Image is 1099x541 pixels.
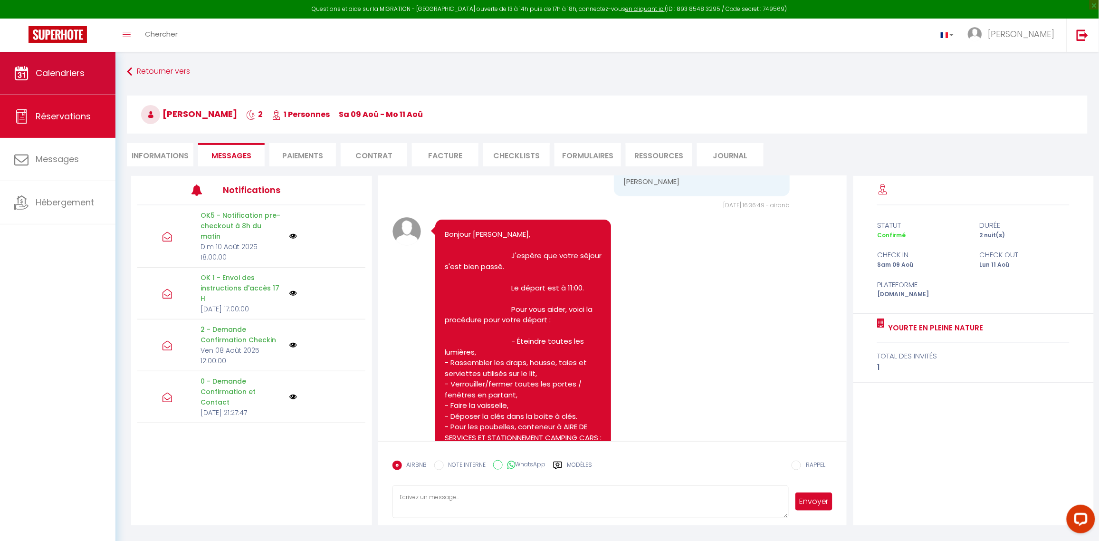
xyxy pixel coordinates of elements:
p: Dim 10 Août 2025 18:00:00 [201,242,283,262]
p: Ven 08 Août 2025 12:00:00 [201,345,283,366]
div: 2 nuit(s) [974,231,1076,240]
label: RAPPEL [801,461,825,471]
p: 0 - Demande Confirmation et Contact [201,376,283,407]
span: [DATE] 16:36:49 - airbnb [723,201,790,209]
div: Plateforme [871,279,974,290]
span: Chercher [145,29,178,39]
div: check in [871,249,974,261]
img: ... [968,27,982,41]
span: [PERSON_NAME] [141,108,237,120]
div: Sam 09 Aoû [871,261,974,270]
a: Retourner vers [127,63,1088,80]
span: Messages [211,150,251,161]
li: Contrat [341,143,407,166]
span: [PERSON_NAME] [988,28,1055,40]
img: avatar.png [392,217,421,246]
p: 2 - Demande Confirmation Checkin [201,324,283,345]
label: AIRBNB [402,461,427,471]
li: Facture [412,143,478,166]
a: Yourte en pleine nature [885,322,983,334]
p: OK5 - Notification pre-checkout à 8h du matin [201,210,283,242]
li: Paiements [269,143,336,166]
p: OK 1 - Envoi des instructions d'accès 17 H [201,272,283,304]
span: Réservations [36,110,91,122]
span: 1 Personnes [272,109,330,120]
p: [DATE] 17:00:00 [201,304,283,314]
li: FORMULAIRES [554,143,621,166]
span: Messages [36,153,79,165]
button: Envoyer [795,493,833,511]
div: [DOMAIN_NAME] [871,290,974,299]
h3: Notifications [223,179,318,201]
li: Journal [697,143,764,166]
a: ... [PERSON_NAME] [961,19,1067,52]
img: logout [1077,29,1089,41]
span: Calendriers [36,67,85,79]
span: Sa 09 Aoû - Mo 11 Aoû [339,109,423,120]
div: check out [974,249,1076,261]
div: 1 [877,362,1070,373]
li: Informations [127,143,193,166]
img: NO IMAGE [289,232,297,240]
div: Lun 11 Aoû [974,261,1076,270]
li: CHECKLISTS [483,143,550,166]
img: NO IMAGE [289,341,297,349]
span: 2 [246,109,263,120]
a: Chercher [138,19,185,52]
label: NOTE INTERNE [444,461,486,471]
span: Confirmé [877,231,906,239]
div: statut [871,220,974,231]
label: WhatsApp [503,460,546,471]
div: total des invités [877,350,1070,362]
img: Super Booking [29,26,87,43]
li: Ressources [626,143,692,166]
div: durée [974,220,1076,231]
label: Modèles [567,461,593,477]
a: en cliquant ici [625,5,665,13]
p: [DATE] 21:27:47 [201,407,283,418]
span: Hébergement [36,196,94,208]
img: NO IMAGE [289,393,297,401]
iframe: LiveChat chat widget [1059,501,1099,541]
img: NO IMAGE [289,290,297,297]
